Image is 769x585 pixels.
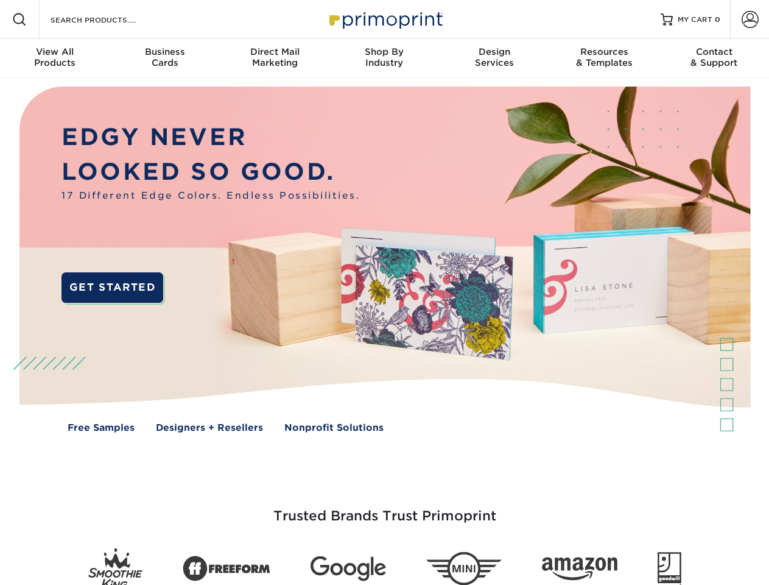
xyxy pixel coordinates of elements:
img: Goodwill [658,552,681,585]
span: Shop By [329,46,439,57]
div: Cards [110,46,219,68]
p: EDGY NEVER [61,120,360,155]
div: Marketing [220,46,329,68]
a: Resources& Templates [549,39,659,78]
div: & Templates [549,46,659,68]
img: Primoprint [324,6,446,32]
div: Services [440,46,549,68]
span: MY CART [678,15,712,25]
span: Contact [659,46,769,57]
a: Direct MailMarketing [220,39,329,78]
h3: Trusted Brands Trust Primoprint [29,479,741,539]
div: Industry [329,46,439,68]
div: & Support [659,46,769,68]
input: SEARCH PRODUCTS..... [49,12,168,27]
img: Amazon [542,558,617,581]
span: Design [440,46,549,57]
p: LOOKED SO GOOD. [61,155,360,190]
a: Free Samples [68,421,135,435]
a: Designers + Resellers [156,421,263,435]
img: Google [311,556,386,581]
span: Resources [549,46,659,57]
span: Direct Mail [220,46,329,57]
a: Contact& Support [659,39,769,78]
a: Nonprofit Solutions [284,421,384,435]
span: Business [110,46,219,57]
a: GET STARTED [61,272,163,303]
a: BusinessCards [110,39,219,78]
a: Shop ByIndustry [329,39,439,78]
span: 0 [715,15,720,24]
span: 17 Different Edge Colors. Endless Possibilities. [61,189,360,203]
a: DesignServices [440,39,549,78]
